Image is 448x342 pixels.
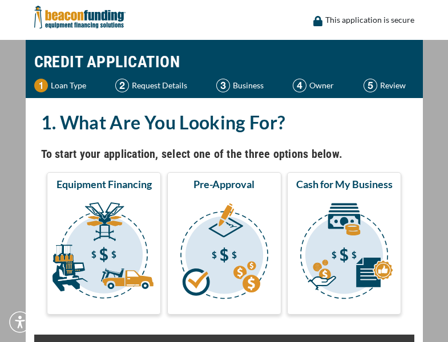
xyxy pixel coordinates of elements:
img: Step 5 [364,79,377,92]
p: Business [233,79,264,92]
img: lock icon to convery security [313,16,322,26]
p: Loan Type [51,79,86,92]
img: Cash for My Business [289,196,399,310]
img: Pre-Approval [169,196,279,310]
span: Equipment Financing [56,177,152,191]
p: Owner [309,79,334,92]
img: Step 2 [115,79,129,92]
span: Pre-Approval [193,177,255,191]
h1: CREDIT APPLICATION [34,46,414,79]
img: Step 4 [293,79,306,92]
p: Review [380,79,406,92]
img: Equipment Financing [49,196,159,310]
h4: To start your application, select one of the three options below. [41,144,407,164]
button: Pre-Approval [167,172,281,315]
p: This application is secure [325,13,414,27]
button: Equipment Financing [47,172,161,315]
span: Cash for My Business [296,177,393,191]
img: Step 3 [216,79,230,92]
h2: 1. What Are You Looking For? [41,109,407,136]
p: Request Details [132,79,187,92]
img: Step 1 [34,79,48,92]
button: Cash for My Business [287,172,401,315]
